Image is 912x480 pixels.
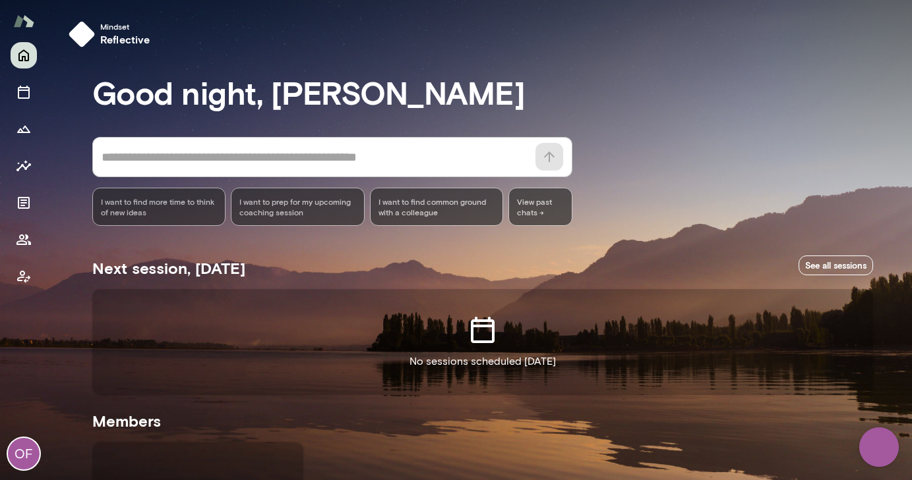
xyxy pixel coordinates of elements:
span: View past chats -> [508,188,572,226]
button: Mindsetreflective [63,16,161,53]
div: I want to find common ground with a colleague [370,188,504,226]
img: mindset [69,21,95,47]
button: Home [11,42,37,68]
a: See all sessions [799,255,873,276]
button: Insights [11,153,37,179]
h6: reflective [100,32,150,47]
span: Mindset [100,21,150,32]
button: Client app [11,263,37,290]
button: Documents [11,190,37,216]
span: I want to find more time to think of new ideas [101,196,218,217]
div: OF [8,438,40,469]
img: Mento [13,9,34,34]
button: Sessions [11,79,37,105]
div: I want to find more time to think of new ideas [92,188,226,226]
span: I want to prep for my upcoming coaching session [239,196,356,217]
h5: Members [92,410,873,431]
button: Members [11,227,37,253]
h3: Good night, [PERSON_NAME] [92,74,873,111]
h5: Next session, [DATE] [92,257,245,279]
div: I want to prep for my upcoming coaching session [231,188,365,226]
p: No sessions scheduled [DATE] [410,354,556,369]
span: I want to find common ground with a colleague [379,196,495,217]
button: Growth Plan [11,116,37,142]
